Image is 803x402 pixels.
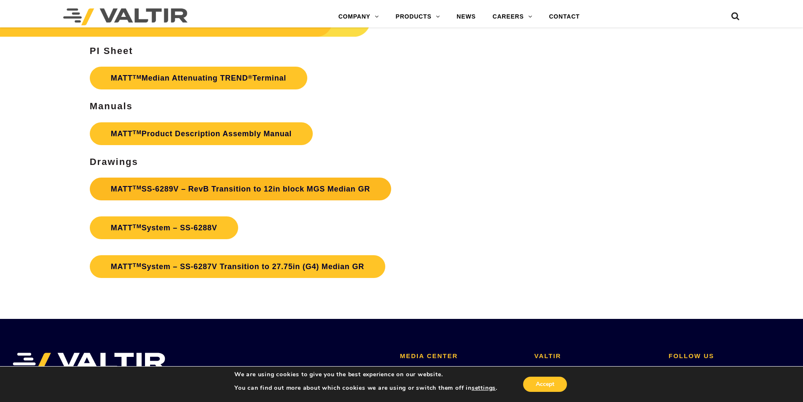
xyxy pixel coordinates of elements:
p: You can find out more about which cookies we are using or switch them off in . [234,384,497,392]
h2: MEDIA CENTER [400,353,522,360]
sup: TM [133,129,142,135]
strong: Manuals [90,101,133,111]
h2: FOLLOW US [669,353,790,360]
a: COMPANY [330,8,387,25]
a: NEWS [448,8,484,25]
sup: TM [133,262,142,268]
sup: ® [248,74,252,80]
a: PRODUCTS [387,8,448,25]
a: MATTTMMedian Attenuating TREND®Terminal [90,67,307,89]
h2: VALTIR [534,353,656,360]
sup: TM [133,223,142,229]
a: MATTTMSS-6289V – RevB Transition to 12in block MGS Median GR [90,178,391,200]
strong: Drawings [90,156,138,167]
img: VALTIR [13,353,166,374]
strong: PI Sheet [90,46,133,56]
img: Valtir [63,8,188,25]
a: MATTTMProduct Description Assembly Manual [90,122,313,145]
a: MATTTMSystem – SS-6288V [90,216,239,239]
p: We are using cookies to give you the best experience on our website. [234,371,497,378]
sup: TM [133,184,142,191]
a: CONTACT [540,8,588,25]
button: settings [472,384,496,392]
a: MATTTMSystem – SS-6287V Transition to 27.75in (G4) Median GR [90,255,385,278]
a: CAREERS [484,8,541,25]
sup: TM [133,74,142,80]
button: Accept [523,377,567,392]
